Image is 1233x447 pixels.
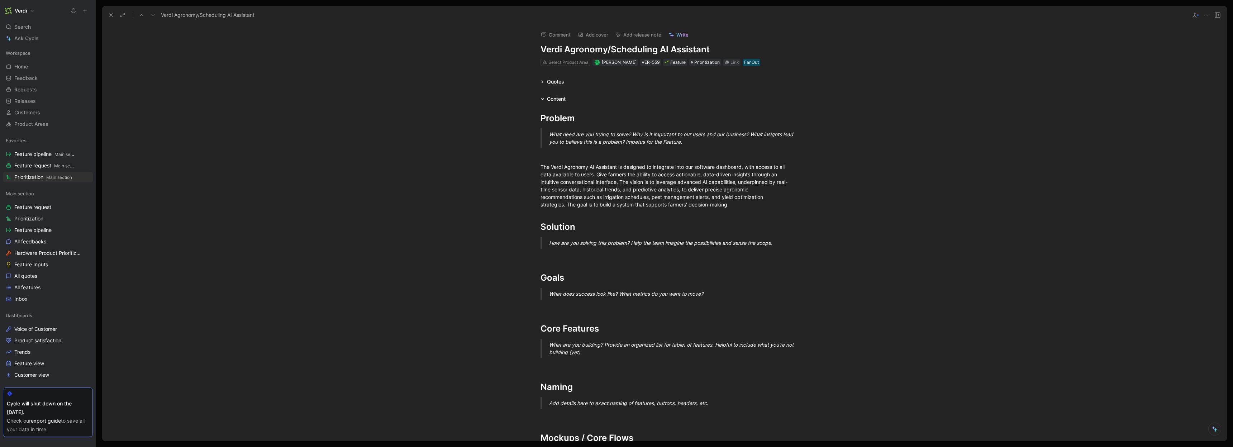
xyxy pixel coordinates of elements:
[14,120,48,128] span: Product Areas
[602,60,637,65] span: [PERSON_NAME]
[3,213,93,224] a: Prioritization
[3,188,93,304] div: Main sectionFeature requestPrioritizationFeature pipelineAll feedbacksHardware Product Prioritiza...
[14,249,83,257] span: Hardware Product Prioritization
[548,59,589,66] div: Select Product Area
[6,137,27,144] span: Favorites
[549,130,797,146] div: What need are you trying to solve? Why is it important to our users and our business? What insigh...
[161,11,254,19] span: Verdi Agronomy/Scheduling AI Assistant
[549,290,797,298] div: What does success look like? What metrics do you want to move?
[3,259,93,270] a: Feature Inputs
[3,48,93,58] div: Workspace
[3,61,93,72] a: Home
[547,77,564,86] div: Quotes
[538,77,567,86] div: Quotes
[3,370,93,380] a: Customer view
[15,8,27,14] h1: Verdi
[549,239,797,247] div: How are you solving this problem? Help the team imagine the possibilities and sense the scope.
[14,215,43,222] span: Prioritization
[14,151,75,158] span: Feature pipeline
[3,310,93,321] div: Dashboards
[14,204,51,211] span: Feature request
[676,32,689,38] span: Write
[663,59,687,66] div: 🌱Feature
[665,59,686,66] div: Feature
[14,371,49,379] span: Customer view
[14,63,28,70] span: Home
[538,30,574,40] button: Comment
[14,325,57,333] span: Voice of Customer
[54,152,80,157] span: Main section
[541,112,789,125] div: Problem
[54,163,80,168] span: Main section
[3,149,93,160] a: Feature pipelineMain section
[575,30,611,40] button: Add cover
[547,95,566,103] div: Content
[730,59,739,66] div: Link
[3,282,93,293] a: All features
[689,59,721,66] div: Prioritization
[3,248,93,258] a: Hardware Product Prioritization
[3,236,93,247] a: All feedbacks
[6,49,30,57] span: Workspace
[3,202,93,213] a: Feature request
[5,7,12,14] img: Verdi
[541,220,789,233] div: Solution
[14,23,31,31] span: Search
[31,418,61,424] a: export guide
[3,22,93,32] div: Search
[694,59,720,66] span: Prioritization
[541,271,789,284] div: Goals
[7,417,89,434] div: Check our to save all your data in time.
[14,34,38,43] span: Ask Cycle
[3,271,93,281] a: All quotes
[3,347,93,357] a: Trends
[6,190,34,197] span: Main section
[541,322,789,335] div: Core Features
[665,30,692,40] button: Write
[3,335,93,346] a: Product satisfaction
[14,261,48,268] span: Feature Inputs
[541,44,789,55] h1: Verdi Agronomy/Scheduling AI Assistant
[595,60,599,64] div: R
[14,109,40,116] span: Customers
[3,107,93,118] a: Customers
[549,341,797,356] div: What are you building? Provide an organized list (or table) of features. Helpful to include what ...
[3,172,93,182] a: PrioritizationMain section
[6,312,32,319] span: Dashboards
[14,98,36,105] span: Releases
[3,33,93,44] a: Ask Cycle
[538,95,568,103] div: Content
[3,119,93,129] a: Product Areas
[3,310,93,380] div: DashboardsVoice of CustomerProduct satisfactionTrendsFeature viewCustomer view
[14,337,61,344] span: Product satisfaction
[3,96,93,106] a: Releases
[14,173,72,181] span: Prioritization
[7,399,89,417] div: Cycle will shut down on the [DATE].
[541,432,789,444] div: Mockups / Core Flows
[14,75,38,82] span: Feedback
[46,175,72,180] span: Main section
[3,188,93,199] div: Main section
[3,294,93,304] a: Inbox
[14,272,37,280] span: All quotes
[14,238,46,245] span: All feedbacks
[14,295,28,303] span: Inbox
[3,225,93,236] a: Feature pipeline
[14,86,37,93] span: Requests
[3,160,93,171] a: Feature requestMain section
[541,163,789,208] div: The Verdi Agronomy AI Assistant is designed to integrate into our software dashboard, with access...
[3,358,93,369] a: Feature view
[14,162,75,170] span: Feature request
[3,135,93,146] div: Favorites
[3,73,93,84] a: Feedback
[642,59,660,66] div: VER-559
[665,60,669,65] img: 🌱
[612,30,665,40] button: Add release note
[744,59,759,66] div: Far Out
[549,399,797,407] div: Add details here to exact naming of features, buttons, headers, etc.
[3,324,93,334] a: Voice of Customer
[541,381,789,394] div: Naming
[3,84,93,95] a: Requests
[3,6,36,16] button: VerdiVerdi
[14,348,30,356] span: Trends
